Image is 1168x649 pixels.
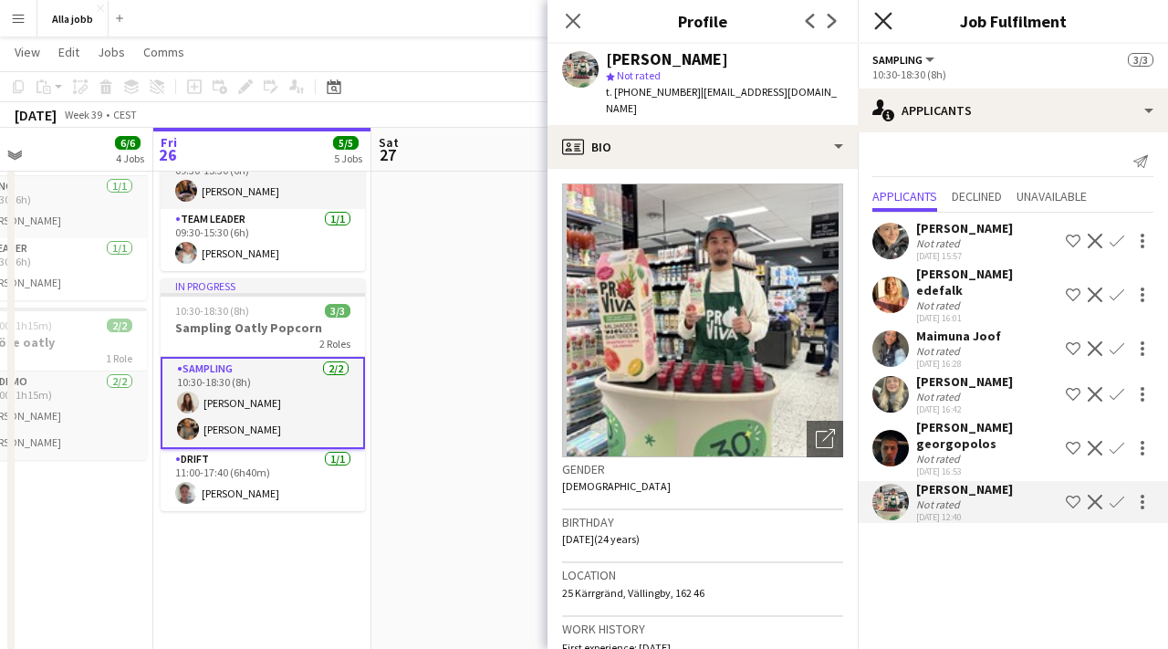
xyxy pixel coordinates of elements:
[333,136,359,150] span: 5/5
[872,190,937,203] span: Applicants
[161,134,177,151] span: Fri
[916,466,1058,477] div: [DATE] 16:53
[617,68,661,82] span: Not rated
[916,266,1058,298] div: [PERSON_NAME] edefalk
[7,40,47,64] a: View
[562,183,843,457] img: Crew avatar or photo
[319,337,350,351] span: 2 Roles
[161,357,365,449] app-card-role: Sampling2/210:30-18:30 (8h)[PERSON_NAME][PERSON_NAME]
[1017,190,1087,203] span: Unavailable
[606,85,701,99] span: t. [PHONE_NUMBER]
[161,319,365,336] h3: Sampling Oatly Popcorn
[916,481,1013,497] div: [PERSON_NAME]
[872,53,937,67] button: Sampling
[916,403,1013,415] div: [DATE] 16:42
[325,304,350,318] span: 3/3
[916,250,1013,262] div: [DATE] 15:57
[161,147,365,209] app-card-role: Sampling1/109:30-15:30 (6h)[PERSON_NAME]
[916,497,964,511] div: Not rated
[916,344,964,358] div: Not rated
[161,278,365,511] app-job-card: In progress10:30-18:30 (8h)3/3Sampling Oatly Popcorn2 RolesSampling2/210:30-18:30 (8h)[PERSON_NAM...
[606,85,837,115] span: | [EMAIL_ADDRESS][DOMAIN_NAME]
[106,351,132,365] span: 1 Role
[562,621,843,637] h3: Work history
[916,220,1013,236] div: [PERSON_NAME]
[916,298,964,312] div: Not rated
[58,44,79,60] span: Edit
[916,419,1058,452] div: [PERSON_NAME] georgopolos
[37,1,109,37] button: Alla jobb
[161,209,365,271] app-card-role: Team Leader1/109:30-15:30 (6h)[PERSON_NAME]
[916,373,1013,390] div: [PERSON_NAME]
[858,9,1168,33] h3: Job Fulfilment
[143,44,184,60] span: Comms
[562,586,704,600] span: 25 Kärrgränd, Vällingby, 162 46
[116,152,144,165] div: 4 Jobs
[916,328,1001,344] div: Maimuna Joof
[916,390,964,403] div: Not rated
[952,190,1002,203] span: Declined
[916,236,964,250] div: Not rated
[15,44,40,60] span: View
[90,40,132,64] a: Jobs
[51,40,87,64] a: Edit
[334,152,362,165] div: 5 Jobs
[60,108,106,121] span: Week 39
[916,511,1013,523] div: [DATE] 12:40
[161,449,365,511] app-card-role: Drift1/111:00-17:40 (6h40m)[PERSON_NAME]
[175,304,249,318] span: 10:30-18:30 (8h)
[562,479,671,493] span: [DEMOGRAPHIC_DATA]
[15,106,57,124] div: [DATE]
[872,68,1153,81] div: 10:30-18:30 (8h)
[916,358,1001,370] div: [DATE] 16:28
[98,44,125,60] span: Jobs
[107,319,132,332] span: 2/2
[158,144,177,165] span: 26
[562,461,843,477] h3: Gender
[916,312,1058,324] div: [DATE] 16:01
[562,532,640,546] span: [DATE] (24 years)
[606,51,728,68] div: [PERSON_NAME]
[161,278,365,293] div: In progress
[113,108,137,121] div: CEST
[858,89,1168,132] div: Applicants
[807,421,843,457] div: Open photos pop-in
[547,9,858,33] h3: Profile
[916,452,964,466] div: Not rated
[547,125,858,169] div: Bio
[376,144,399,165] span: 27
[115,136,141,150] span: 6/6
[872,53,923,67] span: Sampling
[136,40,192,64] a: Comms
[562,567,843,583] h3: Location
[1128,53,1153,67] span: 3/3
[379,134,399,151] span: Sat
[562,514,843,530] h3: Birthday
